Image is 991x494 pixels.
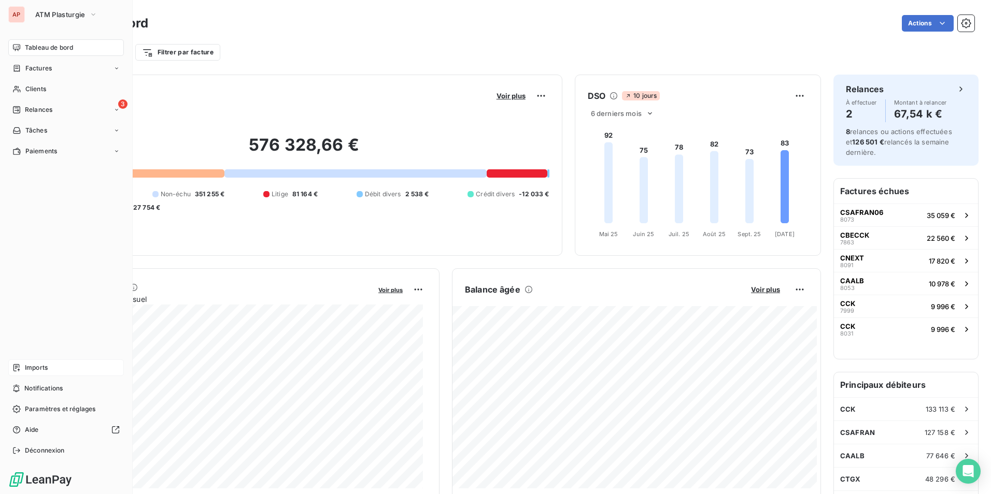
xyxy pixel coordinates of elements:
tspan: Juil. 25 [669,230,689,238]
span: CSAFRAN06 [840,208,883,216]
div: Open Intercom Messenger [956,459,981,484]
button: Voir plus [748,285,783,294]
span: 17 820 € [929,257,955,265]
h6: Factures échues [834,179,978,204]
button: CAALB805310 978 € [834,272,978,295]
span: 81 164 € [292,190,318,199]
h6: Principaux débiteurs [834,372,978,397]
span: 6 derniers mois [591,109,642,118]
span: 9 996 € [931,325,955,333]
span: 126 501 € [852,138,884,146]
h6: Balance âgée [465,283,520,296]
span: Tableau de bord [25,43,73,52]
span: 7999 [840,308,854,314]
span: CBECCK [840,231,869,239]
span: CTGX [840,475,861,483]
h4: 2 [846,106,877,122]
span: Aide [25,425,39,434]
div: AP [8,6,25,23]
tspan: Sept. 25 [738,230,761,238]
tspan: [DATE] [775,230,795,238]
span: 2 538 € [405,190,429,199]
span: À effectuer [846,99,877,106]
span: CCK [840,322,855,330]
h4: 67,54 k € [894,106,947,122]
span: ATM Plasturgie [35,10,85,19]
h6: DSO [588,90,605,102]
span: Imports [25,363,48,372]
span: 7863 [840,239,854,245]
span: CCK [840,299,855,308]
span: CNEXT [840,254,864,262]
span: 351 255 € [195,190,224,199]
span: -12 033 € [519,190,549,199]
span: 9 996 € [931,302,955,311]
span: 8 [846,127,850,136]
span: 8073 [840,216,854,223]
span: 127 158 € [925,428,955,437]
span: 8091 [840,262,853,268]
span: CCK [840,405,855,413]
span: Litige [272,190,288,199]
span: CAALB [840,452,865,460]
span: Clients [25,84,46,94]
button: CCK79999 996 € [834,295,978,317]
span: CSAFRAN [840,428,875,437]
h2: 576 328,66 € [59,135,549,166]
tspan: Juin 25 [633,230,654,238]
h6: Relances [846,83,884,95]
span: Chiffre d'affaires mensuel [59,294,371,304]
tspan: Août 25 [703,230,726,238]
button: CSAFRAN06807335 059 € [834,204,978,226]
span: Débit divers [365,190,401,199]
span: 48 296 € [925,475,955,483]
span: Relances [25,105,52,114]
span: 22 560 € [927,234,955,242]
tspan: Mai 25 [599,230,618,238]
span: 133 113 € [926,405,955,413]
span: Voir plus [497,92,526,100]
span: Voir plus [751,285,780,294]
span: CAALB [840,277,864,285]
span: Montant à relancer [894,99,947,106]
span: Factures [25,64,52,73]
button: Actions [902,15,954,32]
span: Déconnexion [25,446,65,455]
span: Paramètres et réglages [25,404,95,414]
span: Non-échu [161,190,191,199]
span: 10 978 € [929,280,955,288]
span: 35 059 € [927,211,955,220]
button: CNEXT809117 820 € [834,249,978,272]
img: Logo LeanPay [8,471,73,488]
span: Voir plus [378,286,403,294]
button: CBECCK786322 560 € [834,226,978,249]
span: Notifications [24,384,63,393]
span: relances ou actions effectuées et relancés la semaine dernière. [846,127,952,156]
span: Crédit divers [476,190,515,199]
span: 3 [118,99,128,109]
span: 8053 [840,285,855,291]
span: 10 jours [622,91,660,100]
span: 8031 [840,330,853,337]
button: Voir plus [493,91,529,100]
a: Aide [8,422,124,438]
span: Tâches [25,126,47,135]
span: Paiements [25,147,57,156]
button: CCK80319 996 € [834,317,978,340]
button: Voir plus [375,285,406,294]
button: Filtrer par facture [135,44,220,61]
span: 77 646 € [926,452,955,460]
span: -27 754 € [130,203,160,212]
